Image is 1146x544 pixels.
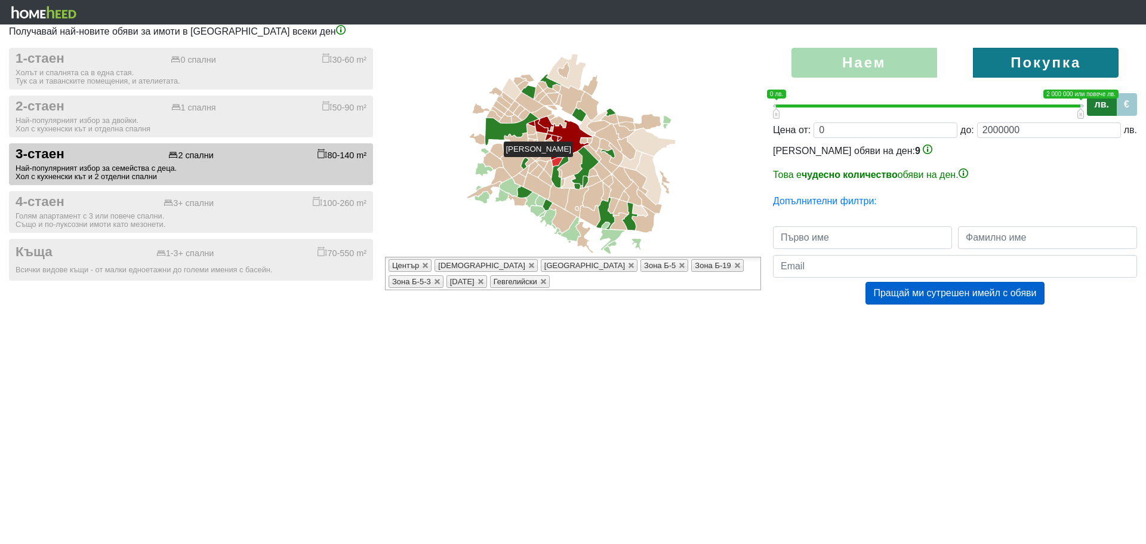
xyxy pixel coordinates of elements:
[9,143,373,185] button: 3-стаен 2 спални 80-140 m² Най-популярният избор за семейства с деца.Хол с кухненски кът и 2 отде...
[9,48,373,90] button: 1-стаен 0 спални 30-60 m² Холът и спалнята са в една стая.Тук са и таванските помещения, и ателие...
[318,247,366,259] div: 70-550 m²
[16,244,53,260] span: Къща
[494,277,537,286] span: Гевгелийски
[438,261,525,270] span: [DEMOGRAPHIC_DATA]
[644,261,676,270] span: Зона Б-5
[1043,90,1119,99] span: 2 000 000 или повече лв.
[915,146,920,156] span: 9
[322,53,366,65] div: 30-60 m²
[9,239,373,281] button: Къща 1-3+ спални 70-550 m² Всички видове къщи - от малки едноетажни до големи имения с басейн.
[16,99,64,115] span: 2-стаен
[773,168,1137,182] p: Това е обяви на ден.
[318,149,366,161] div: 80-140 m²
[1087,93,1117,116] label: лв.
[1116,93,1137,116] label: €
[392,261,419,270] span: Център
[544,261,625,270] span: [GEOGRAPHIC_DATA]
[9,96,373,137] button: 2-стаен 1 спалня 50-90 m² Най-популярният избор за двойки.Хол с кухненски кът и отделна спалня
[773,123,811,137] div: Цена от:
[959,168,968,178] img: info-3.png
[392,277,431,286] span: Зона Б-5-3
[450,277,475,286] span: [DATE]
[802,170,898,180] b: чудесно количество
[923,145,932,154] img: info-3.png
[168,150,213,161] div: 2 спални
[16,212,366,229] div: Голям апартамент с 3 или повече спални. Също и по-луксозни имоти като мезонети.
[1124,123,1137,137] div: лв.
[171,103,216,113] div: 1 спалня
[313,196,366,208] div: 100-260 m²
[16,51,64,67] span: 1-стаен
[791,48,937,78] label: Наем
[9,24,1137,39] p: Получавай най-новите обяви за имоти в [GEOGRAPHIC_DATA] всеки ден
[695,261,731,270] span: Зона Б-19
[958,226,1137,249] input: Фамилно име
[973,48,1119,78] label: Покупка
[16,146,64,162] span: 3-стаен
[773,255,1137,278] input: Email
[16,194,64,210] span: 4-стаен
[773,226,952,249] input: Първо име
[9,191,373,233] button: 4-стаен 3+ спални 100-260 m² Голям апартамент с 3 или повече спални.Също и по-луксозни имоти като...
[16,164,366,181] div: Най-популярният избор за семейства с деца. Хол с кухненски кът и 2 отделни спални
[773,144,1137,182] div: [PERSON_NAME] обяви на ден:
[171,55,215,65] div: 0 спални
[16,116,366,133] div: Най-популярният избор за двойки. Хол с кухненски кът и отделна спалня
[960,123,974,137] div: до:
[156,248,214,259] div: 1-3+ спални
[767,90,786,99] span: 0 лв.
[164,198,214,208] div: 3+ спални
[865,282,1044,305] button: Пращай ми сутрешен имейл с обяви
[336,25,346,35] img: info-3.png
[16,266,366,274] div: Всички видове къщи - от малки едноетажни до големи имения с басейн.
[773,196,877,206] a: Допълнителни филтри:
[16,69,366,85] div: Холът и спалнята са в една стая. Тук са и таванските помещения, и ателиетата.
[322,101,366,113] div: 50-90 m²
